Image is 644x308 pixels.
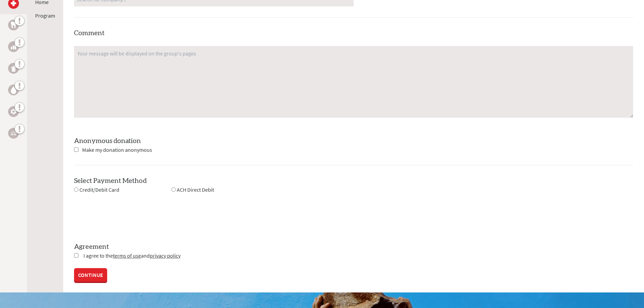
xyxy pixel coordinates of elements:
[8,128,19,139] a: Legal Empowerment
[35,12,55,19] a: Program
[11,22,16,28] img: Dental
[8,20,19,30] a: Dental
[82,146,152,153] span: Make my donation anonymous
[150,252,181,259] a: privacy policy
[35,11,55,20] li: Program
[74,138,141,144] label: Anonymous donation
[74,242,633,252] label: Agreement
[113,252,141,259] a: terms of use
[74,202,177,229] iframe: reCAPTCHA
[74,177,147,184] label: Select Payment Method
[11,86,16,94] img: Water
[11,1,16,6] img: Medical
[74,30,104,37] label: Comment
[8,85,19,95] a: Water
[8,63,19,74] a: Public Health
[74,268,107,282] a: CONTINUE
[11,65,16,72] img: Public Health
[11,131,16,135] img: Legal Empowerment
[84,252,181,259] span: I agree to the and
[79,186,119,193] span: Credit/Debit Card
[8,106,19,117] a: Engineering
[11,109,16,114] img: Engineering
[11,44,16,49] img: Business
[8,41,19,52] a: Business
[177,186,214,193] span: ACH Direct Debit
